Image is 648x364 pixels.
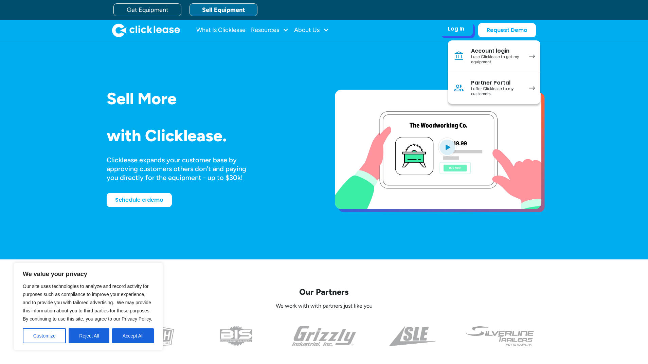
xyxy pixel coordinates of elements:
[23,328,66,343] button: Customize
[478,23,536,37] a: Request Demo
[465,326,535,346] img: undefined
[196,23,246,37] a: What Is Clicklease
[107,303,541,310] p: We work with with partners just like you
[471,48,522,54] div: Account login
[107,156,259,182] div: Clicklease expands your customer base by approving customers others don’t and paying you directly...
[292,326,357,346] img: the grizzly industrial inc logo
[113,3,181,16] a: Get Equipment
[448,25,464,32] div: Log In
[471,54,522,65] div: I use Clicklease to get my equipment
[112,23,180,37] img: Clicklease logo
[23,284,152,322] span: Our site uses technologies to analyze and record activity for purposes such as compliance to impr...
[448,40,540,104] nav: Log In
[529,86,535,90] img: arrow
[251,23,289,37] div: Resources
[294,23,329,37] div: About Us
[529,54,535,58] img: arrow
[453,83,464,93] img: Person icon
[220,326,252,346] img: the logo for beaver industrial supply
[438,138,456,157] img: Blue play button logo on a light blue circular background
[335,90,541,209] a: open lightbox
[107,193,172,207] a: Schedule a demo
[69,328,109,343] button: Reject All
[190,3,257,16] a: Sell Equipment
[112,328,154,343] button: Accept All
[14,263,163,350] div: We value your privacy
[471,86,522,97] div: I offer Clicklease to my customers.
[23,270,154,278] p: We value your privacy
[107,127,313,145] h1: with Clicklease.
[389,326,435,346] img: a black and white photo of the side of a triangle
[471,79,522,86] div: Partner Portal
[107,90,313,108] h1: Sell More
[112,23,180,37] a: home
[453,51,464,61] img: Bank icon
[448,40,540,72] a: Account loginI use Clicklease to get my equipment
[107,287,541,297] p: Our Partners
[448,72,540,104] a: Partner PortalI offer Clicklease to my customers.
